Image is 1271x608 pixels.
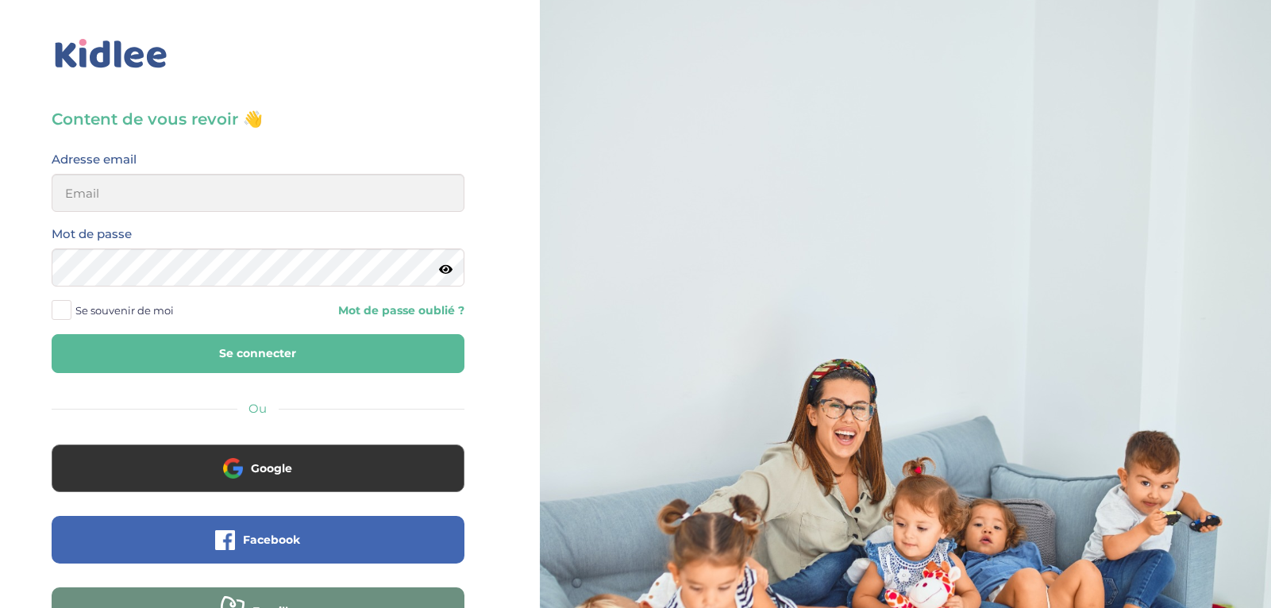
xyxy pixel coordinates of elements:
[52,516,464,564] button: Facebook
[248,401,267,416] span: Ou
[52,174,464,212] input: Email
[270,303,464,318] a: Mot de passe oublié ?
[52,149,137,170] label: Adresse email
[251,460,292,476] span: Google
[75,300,174,321] span: Se souvenir de moi
[52,543,464,558] a: Facebook
[215,530,235,550] img: facebook.png
[52,334,464,373] button: Se connecter
[52,36,171,72] img: logo_kidlee_bleu
[52,444,464,492] button: Google
[243,532,300,548] span: Facebook
[52,471,464,487] a: Google
[223,458,243,478] img: google.png
[52,224,132,244] label: Mot de passe
[52,108,464,130] h3: Content de vous revoir 👋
